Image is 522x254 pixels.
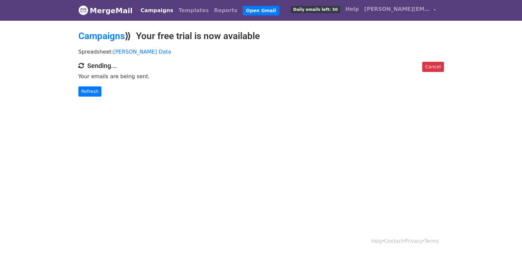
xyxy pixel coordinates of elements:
[176,4,211,17] a: Templates
[371,238,382,244] a: Help
[78,31,125,41] a: Campaigns
[364,5,430,13] span: [PERSON_NAME][EMAIL_ADDRESS][DOMAIN_NAME]
[113,49,171,55] a: [PERSON_NAME] Data
[78,62,444,70] h4: Sending...
[138,4,176,17] a: Campaigns
[78,86,102,97] a: Refresh
[288,3,343,16] a: Daily emails left: 50
[78,73,444,80] p: Your emails are being sent.
[78,48,444,55] p: Spreadsheet:
[384,238,403,244] a: Contact
[362,3,439,18] a: [PERSON_NAME][EMAIL_ADDRESS][DOMAIN_NAME]
[424,238,439,244] a: Terms
[343,3,362,16] a: Help
[78,5,88,15] img: MergeMail logo
[78,4,133,17] a: MergeMail
[422,62,444,72] a: Cancel
[291,6,340,13] span: Daily emails left: 50
[78,31,444,42] h2: ⟫ Your free trial is now available
[243,6,279,15] a: Open Gmail
[211,4,240,17] a: Reports
[405,238,423,244] a: Privacy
